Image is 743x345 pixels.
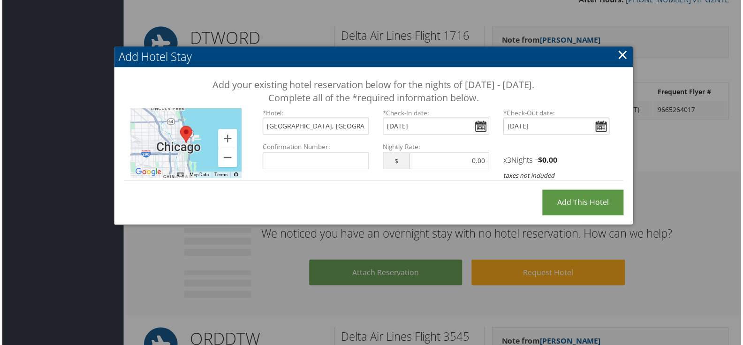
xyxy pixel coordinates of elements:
[383,153,409,170] span: $
[217,149,236,168] button: Zoom out
[262,109,369,118] label: *Hotel:
[262,118,369,135] input: Search by hotel name and/or address
[213,173,227,178] a: Terms (opens in new tab)
[539,156,558,166] strong: $
[131,167,162,179] a: Open this area in Google Maps (opens a new window)
[409,153,490,170] input: 0.00
[232,173,238,178] a: Report errors in the road map or imagery to Google
[176,172,182,179] button: Keyboard shortcuts
[262,143,369,152] label: Confirmation Number:
[383,143,490,152] label: Nightly Rate:
[504,109,611,118] label: Check-Out date:
[543,191,625,217] input: Add this Hotel
[188,172,208,179] button: Map Data
[131,167,162,179] img: Google
[179,127,191,144] div: Hyatt Regency Chicago
[543,156,558,166] span: 0.00
[504,172,555,180] i: taxes not included
[217,130,236,149] button: Zoom in
[113,47,634,67] h2: Add Hotel Stay
[504,156,611,166] h4: x Nights =
[150,79,597,105] h3: Add your existing hotel reservation below for the nights of [DATE] - [DATE]. Complete all of the ...
[508,156,512,166] span: 3
[383,109,490,118] label: Check-In date:
[618,45,629,64] a: ×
